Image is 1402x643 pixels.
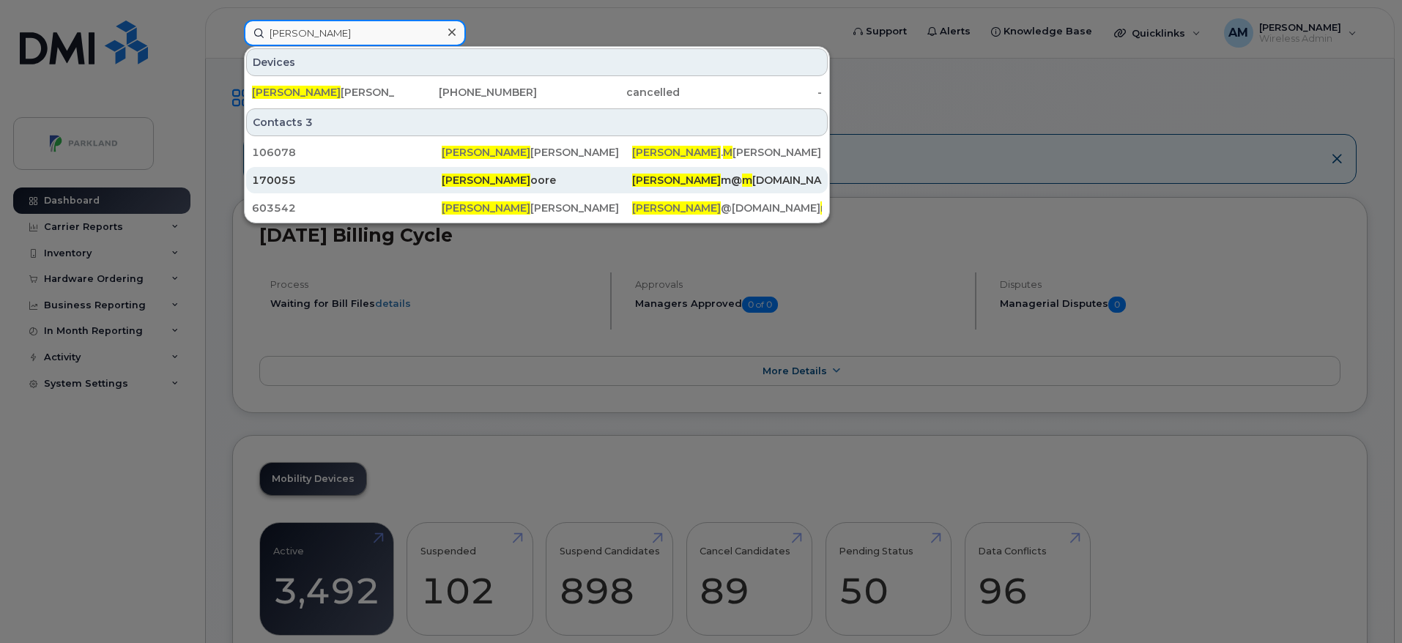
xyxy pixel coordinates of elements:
[246,48,828,76] div: Devices
[723,146,732,159] span: M
[246,108,828,136] div: Contacts
[252,86,341,99] span: [PERSON_NAME]
[252,145,442,160] div: 106078
[632,173,822,187] div: m@ [DOMAIN_NAME]
[252,173,442,187] div: 170055
[246,79,828,105] a: [PERSON_NAME][PERSON_NAME][PHONE_NUMBER]cancelled-
[442,201,631,215] div: [PERSON_NAME]
[252,201,442,215] div: 603542
[246,139,828,166] a: 106078[PERSON_NAME][PERSON_NAME][PERSON_NAME].M[PERSON_NAME][EMAIL_ADDRESS][DOMAIN_NAME]
[632,201,822,215] div: @[DOMAIN_NAME]
[252,85,395,100] div: [PERSON_NAME]
[395,85,538,100] div: [PHONE_NUMBER]
[632,174,721,187] span: [PERSON_NAME]
[246,195,828,221] a: 603542[PERSON_NAME][PERSON_NAME][PERSON_NAME]@[DOMAIN_NAME]m
[632,145,822,160] div: . [PERSON_NAME][EMAIL_ADDRESS][DOMAIN_NAME]
[742,174,752,187] span: m
[246,167,828,193] a: 170055[PERSON_NAME]oore[PERSON_NAME]m@m[DOMAIN_NAME]
[632,146,721,159] span: [PERSON_NAME]
[632,201,721,215] span: [PERSON_NAME]
[442,146,530,159] span: [PERSON_NAME]
[442,173,631,187] div: oore
[442,174,530,187] span: [PERSON_NAME]
[442,201,530,215] span: [PERSON_NAME]
[305,115,313,130] span: 3
[820,201,831,215] span: m
[537,85,680,100] div: cancelled
[680,85,823,100] div: -
[442,145,631,160] div: [PERSON_NAME]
